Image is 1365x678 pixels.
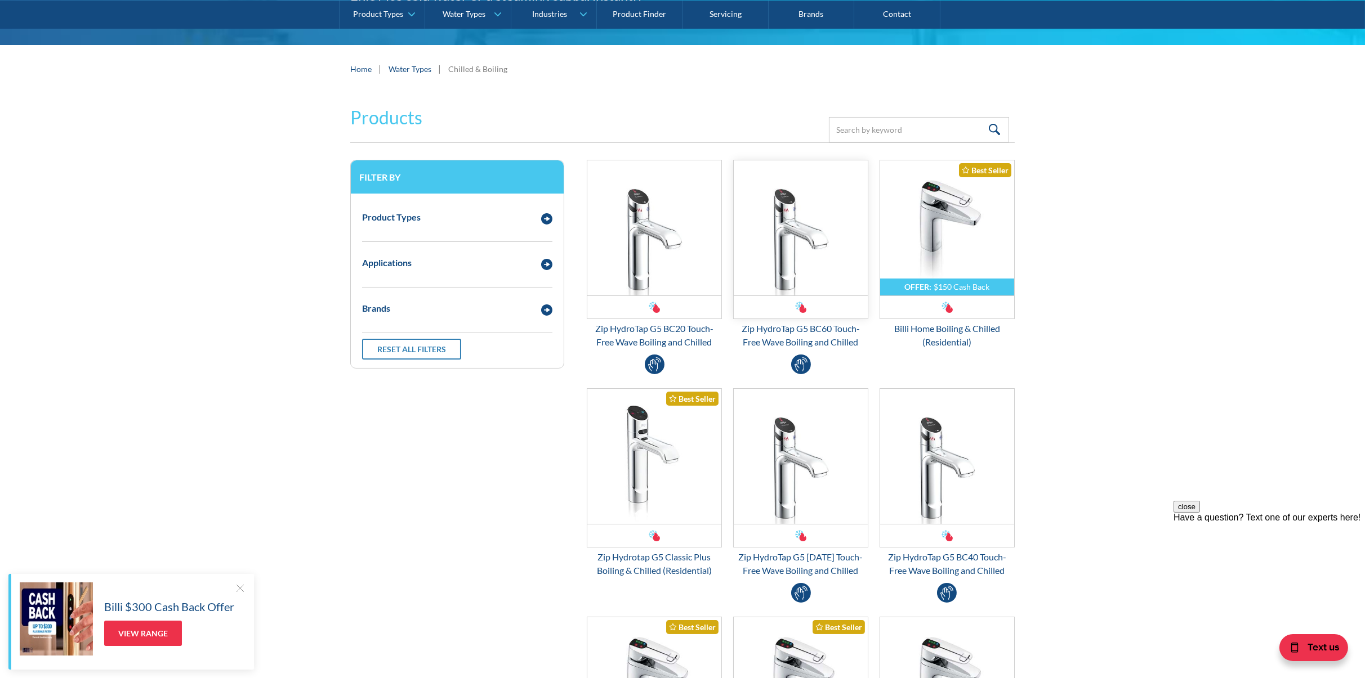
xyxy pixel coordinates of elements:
[587,388,722,577] a: Zip Hydrotap G5 Classic Plus Boiling & Chilled (Residential)Best SellerZip Hydrotap G5 Classic Pl...
[813,620,865,634] div: Best Seller
[880,550,1015,577] div: Zip HydroTap G5 BC40 Touch-Free Wave Boiling and Chilled
[666,620,719,634] div: Best Seller
[734,160,868,295] img: Zip HydroTap G5 BC60 Touch-Free Wave Boiling and Chilled
[666,392,719,406] div: Best Seller
[448,63,507,75] div: Chilled & Boiling
[734,389,868,524] img: Zip HydroTap G5 BC100 Touch-Free Wave Boiling and Chilled
[587,389,721,524] img: Zip Hydrotap G5 Classic Plus Boiling & Chilled (Residential)
[362,256,412,270] div: Applications
[1252,622,1365,678] iframe: podium webchat widget bubble
[880,160,1015,349] a: OFFER:$150 Cash BackBilli Home Boiling & Chilled (Residential)Best SellerBilli Home Boiling & Chi...
[904,282,931,291] div: OFFER:
[587,160,722,349] a: Zip HydroTap G5 BC20 Touch-Free Wave Boiling and ChilledZip HydroTap G5 BC20 Touch-Free Wave Boil...
[359,172,555,182] h3: Filter by
[362,339,461,360] a: Reset all filters
[1174,501,1365,636] iframe: podium webchat widget prompt
[587,550,722,577] div: Zip Hydrotap G5 Classic Plus Boiling & Chilled (Residential)
[587,322,722,349] div: Zip HydroTap G5 BC20 Touch-Free Wave Boiling and Chilled
[104,598,234,615] h5: Billi $300 Cash Back Offer
[880,322,1015,349] div: Billi Home Boiling & Chilled (Residential)
[829,117,1009,142] input: Search by keyword
[880,160,1014,295] img: Billi Home Boiling & Chilled (Residential)
[733,550,868,577] div: Zip HydroTap G5 [DATE] Touch-Free Wave Boiling and Chilled
[587,160,721,295] img: Zip HydroTap G5 BC20 Touch-Free Wave Boiling and Chilled
[959,163,1011,177] div: Best Seller
[437,62,443,75] div: |
[377,62,383,75] div: |
[532,9,567,19] div: Industries
[104,621,182,646] a: View Range
[443,9,485,19] div: Water Types
[733,160,868,349] a: Zip HydroTap G5 BC60 Touch-Free Wave Boiling and ChilledZip HydroTap G5 BC60 Touch-Free Wave Boil...
[353,9,403,19] div: Product Types
[880,389,1014,524] img: Zip HydroTap G5 BC40 Touch-Free Wave Boiling and Chilled
[20,582,93,655] img: Billi $300 Cash Back Offer
[934,282,989,291] div: $150 Cash Back
[733,322,868,349] div: Zip HydroTap G5 BC60 Touch-Free Wave Boiling and Chilled
[362,210,421,224] div: Product Types
[733,388,868,577] a: Zip HydroTap G5 BC100 Touch-Free Wave Boiling and ChilledZip HydroTap G5 [DATE] Touch-Free Wave B...
[350,63,372,75] a: Home
[389,63,431,75] a: Water Types
[350,104,422,131] h2: Products
[880,388,1015,577] a: Zip HydroTap G5 BC40 Touch-Free Wave Boiling and ChilledZip HydroTap G5 BC40 Touch-Free Wave Boil...
[362,302,390,315] div: Brands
